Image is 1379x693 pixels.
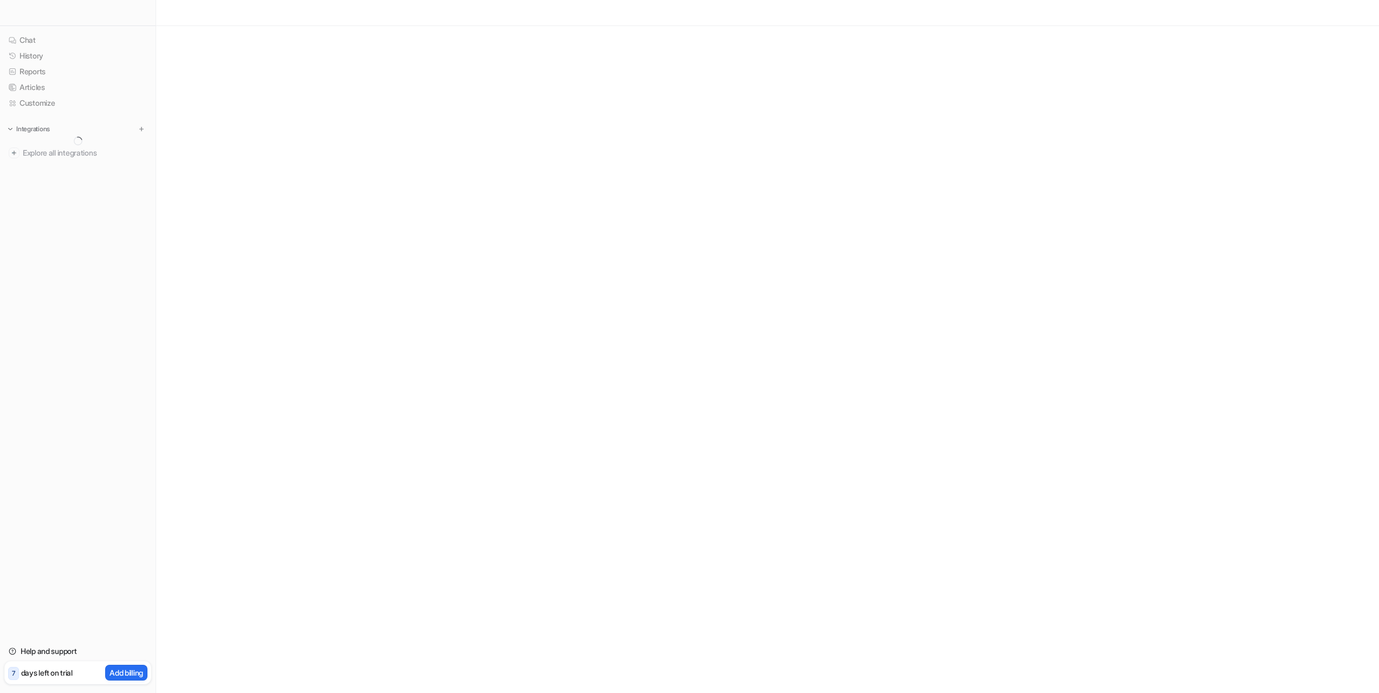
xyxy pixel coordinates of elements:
button: Add billing [105,665,147,681]
button: Integrations [4,124,53,134]
a: Chat [4,33,151,48]
a: Reports [4,64,151,79]
a: Explore all integrations [4,145,151,161]
img: expand menu [7,125,14,133]
p: 7 [12,669,15,678]
a: Customize [4,95,151,111]
a: History [4,48,151,63]
span: Explore all integrations [23,144,147,162]
a: Help and support [4,644,151,659]
p: Add billing [109,667,143,678]
img: explore all integrations [9,147,20,158]
p: days left on trial [21,667,73,678]
img: menu_add.svg [138,125,145,133]
p: Integrations [16,125,50,133]
a: Articles [4,80,151,95]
